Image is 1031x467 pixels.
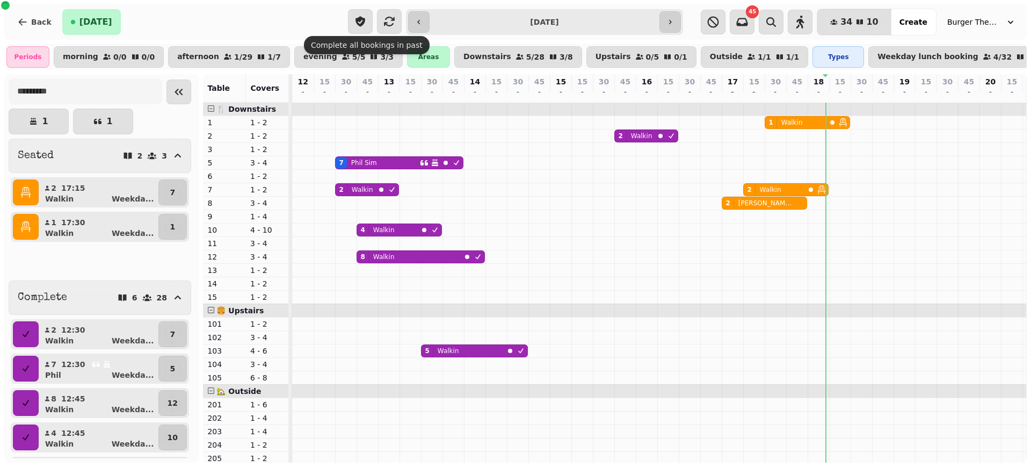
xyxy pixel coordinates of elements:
[112,370,154,380] p: Weekda ...
[943,89,952,100] p: 0
[685,76,695,87] p: 30
[351,159,377,167] p: Phil Sim
[250,292,285,303] p: 1 - 2
[750,89,758,100] p: 2
[112,193,154,204] p: Weekda ...
[747,185,751,194] div: 2
[61,262,85,273] p: 17:30
[352,53,366,61] p: 5 / 5
[817,9,891,35] button: 3410
[207,171,242,182] p: 6
[9,281,191,315] button: Complete628
[170,221,175,232] p: 1
[986,89,994,100] p: 0
[61,359,85,370] p: 12:30
[112,439,154,449] p: Weekda ...
[31,18,52,26] span: Back
[814,76,824,87] p: 18
[112,335,154,346] p: Weekda ...
[250,184,285,195] p: 1 - 2
[250,225,285,235] p: 4 - 10
[216,387,261,396] span: 🏡 Outside
[470,89,479,100] p: 0
[725,199,730,207] div: 2
[674,53,687,61] p: 0 / 1
[166,80,191,104] button: Collapse sidebar
[947,17,1001,27] span: Burger Theory
[50,183,57,193] p: 2
[207,84,230,92] span: Table
[250,332,285,343] p: 3 - 4
[448,76,459,87] p: 45
[250,453,285,464] p: 1 - 2
[303,53,337,61] p: evening
[341,76,351,87] p: 30
[207,157,242,168] p: 5
[631,132,652,140] p: Walkin
[985,76,996,87] p: 20
[812,46,864,68] div: Types
[207,413,242,423] p: 202
[158,356,187,382] button: 5
[41,425,156,450] button: 412:45WalkinWeekda...
[18,290,67,305] h2: Complete
[664,89,672,100] p: 0
[993,53,1012,61] p: 4 / 32
[158,259,187,285] button: 1
[168,398,178,408] p: 12
[9,109,69,134] button: 1
[54,46,164,68] button: morning0/00/0
[781,118,803,127] p: Walkin
[112,404,154,415] p: Weekda ...
[250,171,285,182] p: 1 - 2
[158,390,187,416] button: 12
[168,46,290,68] button: afternoon1/291/7
[771,76,781,87] p: 30
[373,226,395,234] p: Walkin
[45,439,74,449] p: Walkin
[620,76,630,87] p: 45
[250,211,285,222] p: 1 - 4
[771,89,780,100] p: 1
[556,76,566,87] p: 15
[534,76,544,87] p: 45
[45,404,74,415] p: Walkin
[106,117,112,126] p: 1
[758,53,771,61] p: 1 / 1
[320,89,329,100] p: 0
[50,428,57,439] p: 4
[234,53,252,61] p: 1 / 29
[856,76,867,87] p: 30
[216,105,276,113] span: 🍴 Downstairs
[339,185,343,194] div: 2
[513,76,523,87] p: 30
[62,9,121,35] button: [DATE]
[177,53,219,61] p: afternoon
[207,359,242,370] p: 104
[877,53,978,61] p: Weekday lunch booking
[18,148,54,163] h2: Seated
[61,325,85,335] p: 12:30
[50,217,57,228] p: 1
[207,319,242,329] p: 101
[45,228,74,239] p: Walkin
[463,53,511,61] p: Downstairs
[304,36,430,54] div: Complete all bookings in past
[1007,89,1016,100] p: 0
[556,89,565,100] p: 0
[899,76,910,87] p: 19
[792,76,802,87] p: 45
[79,18,112,26] span: [DATE]
[207,252,242,262] p: 12
[250,131,285,141] p: 1 - 2
[728,76,738,87] p: 17
[63,53,98,61] p: morning
[320,76,330,87] p: 15
[162,152,167,160] p: 3
[840,18,852,26] span: 34
[45,370,61,380] p: Phil
[250,278,285,289] p: 1 - 2
[407,46,450,68] div: Areas
[964,76,974,87] p: 45
[250,399,285,410] p: 1 - 6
